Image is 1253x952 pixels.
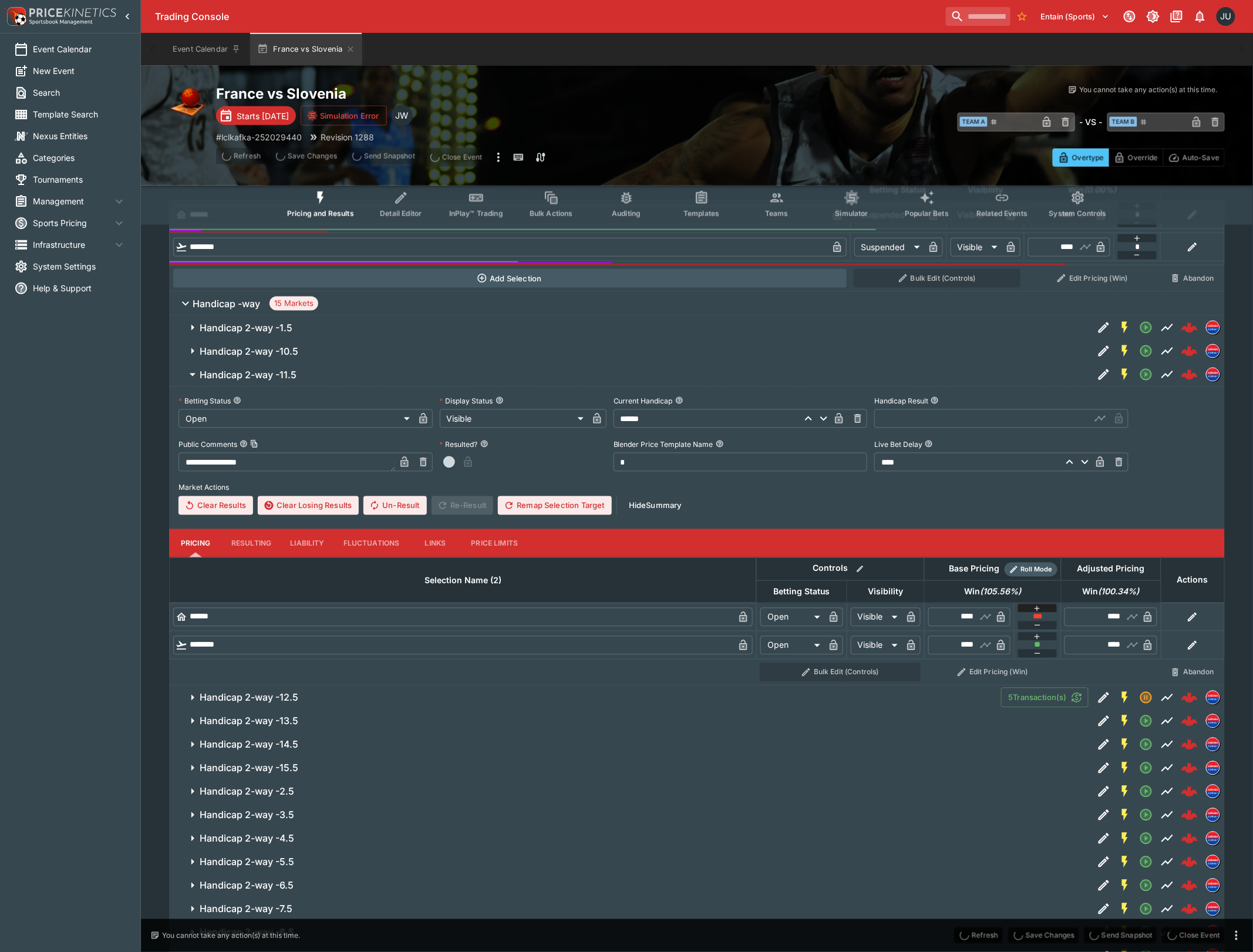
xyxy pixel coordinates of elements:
button: Bulk edit [853,561,868,577]
h6: Handicap 2-way -11.5 [200,369,297,381]
p: Betting Status [178,396,231,406]
p: Current Handicap [614,396,673,406]
svg: Open [1139,738,1153,752]
button: Edit Detail [1093,341,1114,362]
div: 594d9904-cc56-4e4e-8f0b-29f908656a5b [1181,783,1198,800]
h6: Handicap 2-way -5.5 [200,856,294,869]
span: Betting Status [760,585,843,599]
button: Auto-Save [1163,149,1225,167]
p: Public Comments [178,439,237,449]
button: Handicap 2-way -10.5 [169,339,1093,363]
button: Edit Detail [1093,711,1114,732]
button: Edit Detail [1093,899,1114,920]
button: Liability [281,529,334,557]
th: Adjusted Pricing [1061,558,1161,581]
button: Line [1157,852,1178,873]
div: Visible [951,238,1002,257]
a: 6782473a-7164-4060-ba92-ee12c2f112e2 [1178,363,1201,386]
div: 8cce9b9c-0e86-41e9-a9ad-99f121a8de84 [1181,901,1198,917]
a: 586024ce-c59f-40ac-8d57-65c6295801f5 [1178,709,1201,733]
svg: Open [1139,785,1153,799]
span: 15 Markets [270,298,318,310]
div: Visible [440,409,588,428]
span: Event Calendar [33,43,126,55]
button: Edit Detail [1093,805,1114,826]
img: logo-cerberus--red.svg [1181,901,1198,917]
p: You cannot take any action(s) at this time. [1080,85,1218,95]
button: Abandon [1164,269,1221,288]
div: Open [760,608,824,627]
button: Line [1157,341,1178,362]
button: SGM Enabled [1114,899,1136,920]
button: SGM Enabled [1114,734,1136,755]
svg: Open [1139,902,1153,916]
div: Justin Walsh [392,105,413,126]
em: ( 100.34 %) [1099,585,1140,599]
p: Resulted? [440,439,478,449]
p: Copy To Clipboard [216,131,302,143]
span: InPlay™ Trading [449,209,503,218]
button: SGM Enabled [1114,687,1136,708]
button: Toggle light/dark mode [1143,6,1164,27]
button: Edit Detail [1093,781,1114,802]
button: SGM Enabled [1114,341,1136,362]
th: Actions [1161,558,1224,603]
span: Sports Pricing [33,217,112,229]
button: Line [1157,687,1178,708]
button: Handicap 2-way -5.5 [169,850,1093,874]
p: You cannot take any action(s) at this time. [162,930,300,941]
button: Justin.Walsh [1213,4,1239,29]
a: 664b2785-5bc7-4cdb-9969-01573d07ac05 [1178,686,1201,709]
button: SGM Enabled [1114,875,1136,896]
img: lclkafka [1207,785,1220,798]
span: Team B [1110,117,1137,127]
button: Resulting [222,529,281,557]
button: Open [1136,758,1157,779]
button: Bulk Edit (Controls) [760,663,921,682]
div: lclkafka [1206,738,1220,752]
div: 664b2785-5bc7-4cdb-9969-01573d07ac05 [1181,689,1198,706]
h6: Handicap 2-way -15.5 [200,762,298,775]
th: Controls [756,558,924,581]
img: basketball.png [169,85,207,122]
a: 3b52692e-15f0-4de8-924c-6f97fc1fd4eb [1178,733,1201,756]
p: Display Status [440,396,493,406]
div: lclkafka [1206,855,1220,869]
svg: Suspended [1139,691,1153,705]
p: Override [1128,152,1158,164]
span: Re-Result [432,496,493,515]
div: lclkafka [1206,808,1220,822]
svg: Open [1139,321,1153,335]
img: lclkafka [1207,321,1220,334]
span: Management [33,195,112,207]
button: Open [1136,341,1157,362]
button: Line [1157,781,1178,802]
button: Price Limits [462,529,528,557]
div: Event type filters [278,183,1116,225]
a: 594d9904-cc56-4e4e-8f0b-29f908656a5b [1178,780,1201,803]
img: lclkafka [1207,368,1220,381]
span: Help & Support [33,282,126,294]
button: Documentation [1166,6,1187,27]
span: System Settings [33,260,126,273]
button: Open [1136,852,1157,873]
button: Edit Detail [1093,317,1114,338]
button: Edit Detail [1093,758,1114,779]
button: Suspended [1136,687,1157,708]
h2: Copy To Clipboard [216,85,720,103]
div: lclkafka [1206,368,1220,382]
img: Sportsbook Management [29,19,93,25]
img: logo-cerberus--red.svg [1181,689,1198,706]
button: Public CommentsCopy To Clipboard [240,440,248,448]
button: Display Status [496,396,504,405]
span: Search [33,86,126,99]
button: Handicap 2-way -7.5 [169,897,1093,921]
div: lclkafka [1206,832,1220,846]
button: Line [1157,828,1178,849]
div: lclkafka [1206,714,1220,728]
img: lclkafka [1207,345,1220,358]
svg: Open [1139,344,1153,358]
span: Auditing [612,209,641,218]
button: Live Bet Delay [925,440,933,448]
img: PriceKinetics Logo [4,5,27,28]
